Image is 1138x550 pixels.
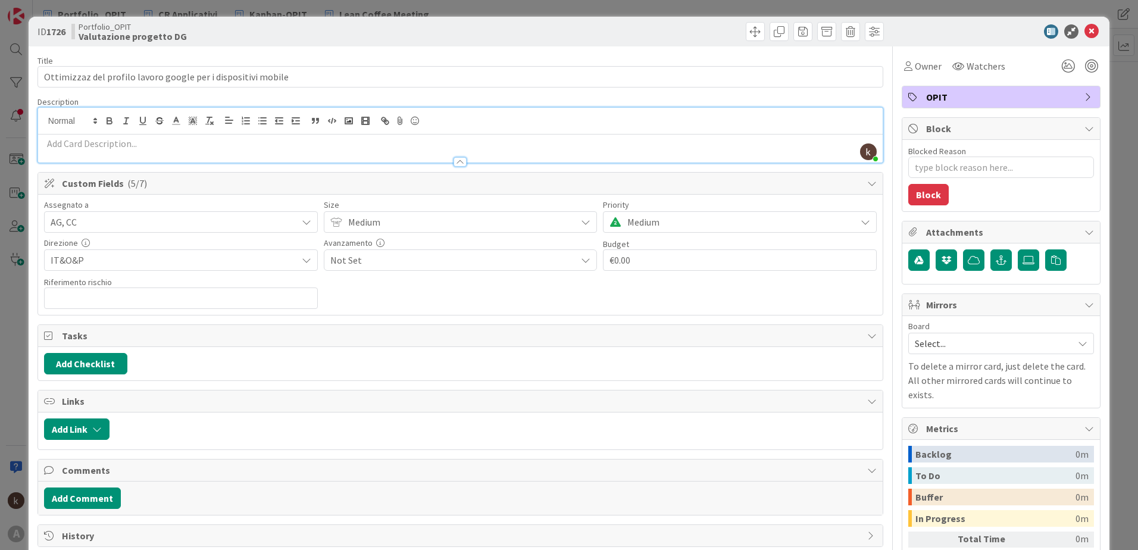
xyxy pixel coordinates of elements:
div: 0m [1076,467,1089,484]
span: Owner [915,59,942,73]
span: Mirrors [926,298,1078,312]
div: Direzione [44,239,318,247]
label: Title [37,55,53,66]
div: 0m [1076,489,1089,505]
div: Total Time [958,532,1023,548]
span: IT&O&P [51,253,297,267]
label: Budget [603,239,629,249]
button: Block [908,184,949,205]
div: Size [324,201,598,209]
div: 0m [1076,510,1089,527]
span: Board [908,322,930,330]
label: Riferimento rischio [44,277,112,287]
div: Buffer [915,489,1076,505]
span: ID [37,24,65,39]
div: In Progress [915,510,1076,527]
div: Priority [603,201,877,209]
div: Assegnato a [44,201,318,209]
div: To Do [915,467,1076,484]
span: Comments [62,463,861,477]
span: Attachments [926,225,1078,239]
div: Avanzamento [324,239,598,247]
span: Portfolio_OPIT [79,22,187,32]
span: Links [62,394,861,408]
b: Valutazione progetto DG [79,32,187,41]
span: ( 5/7 ) [127,177,147,189]
span: Medium [627,214,850,230]
span: Watchers [967,59,1005,73]
b: 1726 [46,26,65,37]
span: Medium [348,214,571,230]
img: AAcHTtd5rm-Hw59dezQYKVkaI0MZoYjvbSZnFopdN0t8vu62=s96-c [860,143,877,160]
span: Block [926,121,1078,136]
div: Backlog [915,446,1076,462]
button: Add Checklist [44,353,127,374]
input: type card name here... [37,66,883,87]
span: Metrics [926,421,1078,436]
span: Tasks [62,329,861,343]
span: Select... [915,335,1067,352]
span: History [62,529,861,543]
label: Blocked Reason [908,146,966,157]
button: Add Comment [44,487,121,509]
div: 0m [1076,446,1089,462]
span: Custom Fields [62,176,861,190]
span: AG, CC [51,215,297,229]
span: Description [37,96,79,107]
span: OPIT [926,90,1078,104]
button: Add Link [44,418,110,440]
span: Not Set [330,252,577,268]
div: 0m [1028,532,1089,548]
p: To delete a mirror card, just delete the card. All other mirrored cards will continue to exists. [908,359,1094,402]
